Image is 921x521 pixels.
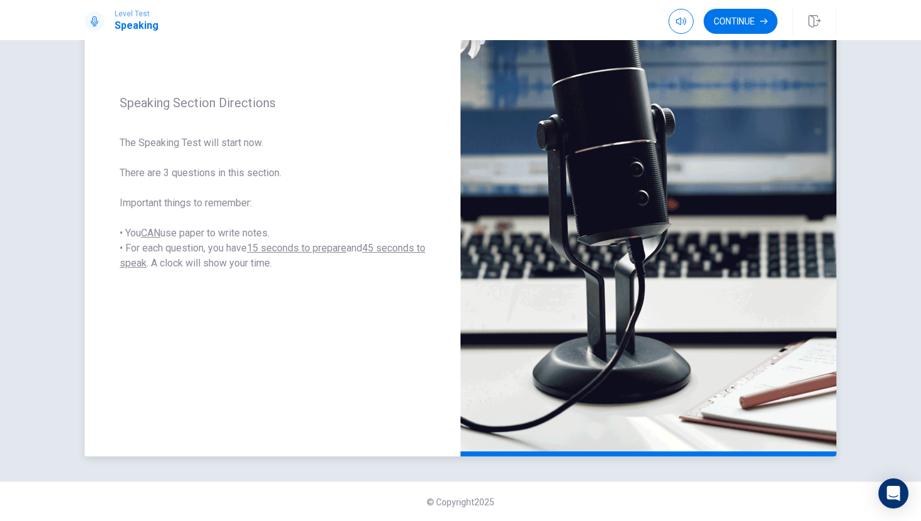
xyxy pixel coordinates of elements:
button: Continue [704,9,778,34]
span: Level Test [115,9,159,18]
u: CAN [141,227,160,239]
div: Open Intercom Messenger [878,478,908,508]
span: Speaking Section Directions [120,95,425,110]
span: © Copyright 2025 [427,497,494,507]
h1: Speaking [115,18,159,33]
u: 15 seconds to prepare [247,242,346,254]
span: The Speaking Test will start now. There are 3 questions in this section. Important things to reme... [120,135,425,271]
